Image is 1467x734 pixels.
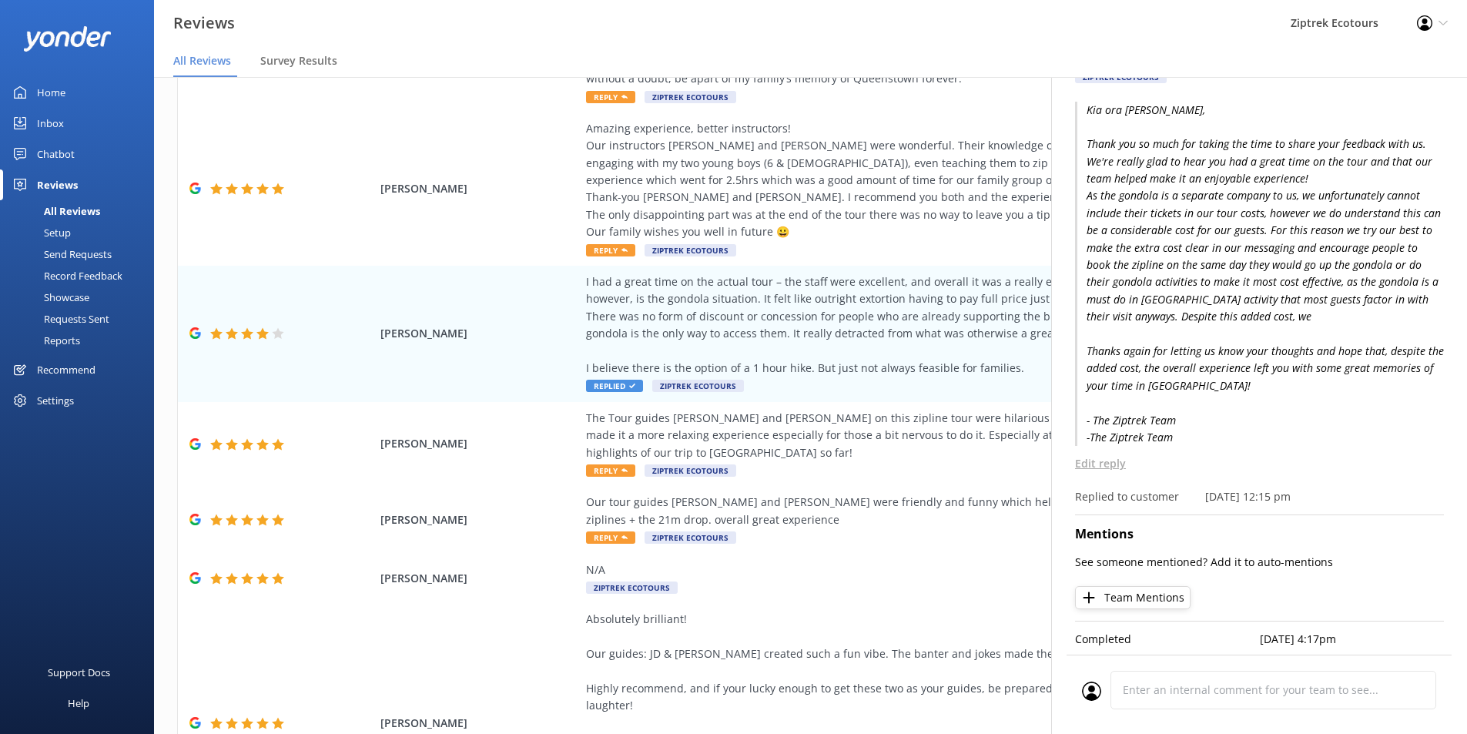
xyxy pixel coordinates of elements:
[37,385,74,416] div: Settings
[586,410,1287,461] div: The Tour guides [PERSON_NAME] and [PERSON_NAME] on this zipline tour were hilarious and kept the ...
[586,582,678,594] span: Ziptrek Ecotours
[37,139,75,169] div: Chatbot
[586,273,1287,377] div: I had a great time on the actual tour – the staff were excellent, and overall it was a really enj...
[586,561,1287,578] div: N/A
[586,244,635,256] span: Reply
[645,244,736,256] span: Ziptrek Ecotours
[380,180,579,197] span: [PERSON_NAME]
[586,120,1287,241] div: Amazing experience, better instructors! Our instructors [PERSON_NAME] and [PERSON_NAME] were wond...
[1075,586,1191,609] button: Team Mentions
[173,11,235,35] h3: Reviews
[645,91,736,103] span: Ziptrek Ecotours
[9,330,80,351] div: Reports
[260,53,337,69] span: Survey Results
[652,380,744,392] span: Ziptrek Ecotours
[586,464,635,477] span: Reply
[1205,488,1291,505] p: [DATE] 12:15 pm
[9,200,100,222] div: All Reviews
[9,308,109,330] div: Requests Sent
[645,464,736,477] span: Ziptrek Ecotours
[23,26,112,52] img: yonder-white-logo.png
[1075,488,1179,505] p: Replied to customer
[586,91,635,103] span: Reply
[9,308,154,330] a: Requests Sent
[380,325,579,342] span: [PERSON_NAME]
[9,287,154,308] a: Showcase
[586,380,643,392] span: Replied
[9,243,112,265] div: Send Requests
[9,265,122,287] div: Record Feedback
[9,200,154,222] a: All Reviews
[380,570,579,587] span: [PERSON_NAME]
[380,715,579,732] span: [PERSON_NAME]
[37,354,95,385] div: Recommend
[37,77,65,108] div: Home
[9,222,154,243] a: Setup
[37,108,64,139] div: Inbox
[9,287,89,308] div: Showcase
[645,531,736,544] span: Ziptrek Ecotours
[1075,631,1260,648] p: Completed
[9,243,154,265] a: Send Requests
[1082,682,1101,701] img: user_profile.svg
[586,531,635,544] span: Reply
[380,511,579,528] span: [PERSON_NAME]
[1075,554,1444,571] p: See someone mentioned? Add it to auto-mentions
[37,169,78,200] div: Reviews
[9,265,154,287] a: Record Feedback
[1075,455,1444,472] p: Edit reply
[1075,102,1444,447] p: Kia ora [PERSON_NAME], Thank you so much for taking the time to share your feedback with us. We'r...
[68,688,89,719] div: Help
[1260,631,1445,648] p: [DATE] 4:17pm
[380,435,579,452] span: [PERSON_NAME]
[173,53,231,69] span: All Reviews
[48,657,110,688] div: Support Docs
[1075,525,1444,545] h4: Mentions
[9,222,71,243] div: Setup
[586,494,1287,528] div: Our tour guides [PERSON_NAME] and [PERSON_NAME] were friendly and funny which helped wash away an...
[9,330,154,351] a: Reports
